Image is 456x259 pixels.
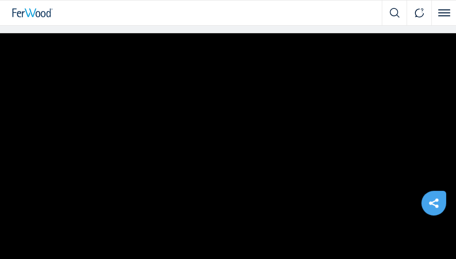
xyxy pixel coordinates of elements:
[414,8,424,18] img: Contact us
[414,215,449,252] iframe: Chat
[390,8,400,18] img: Search
[12,8,53,17] img: Ferwood
[431,0,456,25] button: Click to toggle menu
[421,191,446,216] a: sharethis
